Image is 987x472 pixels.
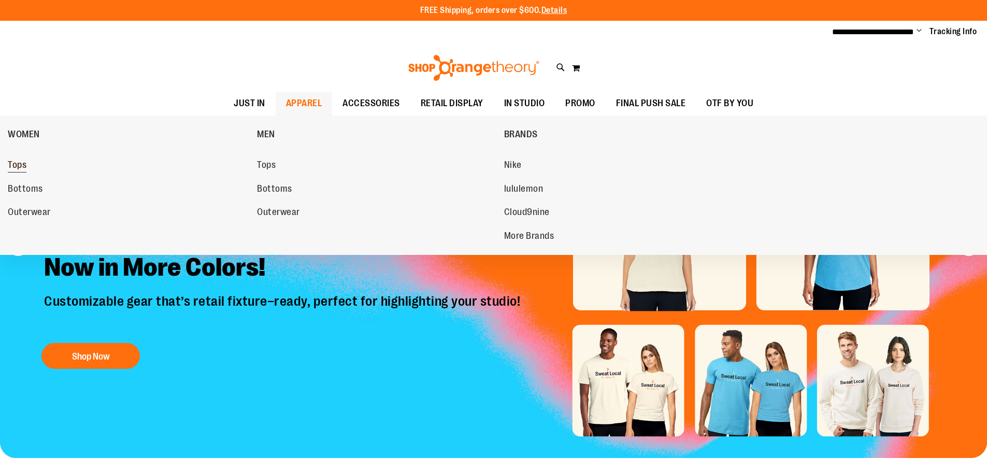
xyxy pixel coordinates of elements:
[504,183,543,196] span: lululemon
[555,92,606,116] a: PROMO
[494,92,555,116] a: IN STUDIO
[410,92,494,116] a: RETAIL DISPLAY
[8,183,43,196] span: Bottoms
[565,92,595,115] span: PROMO
[257,183,292,196] span: Bottoms
[541,6,567,15] a: Details
[8,207,51,220] span: Outerwear
[8,160,26,173] span: Tops
[504,160,522,173] span: Nike
[606,92,696,116] a: FINAL PUSH SALE
[504,231,554,244] span: More Brands
[504,129,538,142] span: BRANDS
[504,92,545,115] span: IN STUDIO
[286,92,322,115] span: APPAREL
[420,5,567,17] p: FREE Shipping, orders over $600.
[929,26,977,37] a: Tracking Info
[257,207,300,220] span: Outerwear
[917,26,922,37] button: Account menu
[257,160,276,173] span: Tops
[36,212,531,374] a: Introducing 5 New City Styles -Now in More Colors! Customizable gear that’s retail fixture–ready,...
[696,92,764,116] a: OTF BY YOU
[257,121,498,148] a: MEN
[234,92,265,115] span: JUST IN
[8,121,252,148] a: WOMEN
[504,207,550,220] span: Cloud9nine
[421,92,483,115] span: RETAIL DISPLAY
[257,129,275,142] span: MEN
[41,343,140,369] button: Shop Now
[342,92,400,115] span: ACCESSORIES
[616,92,686,115] span: FINAL PUSH SALE
[332,92,410,116] a: ACCESSORIES
[276,92,333,116] a: APPAREL
[407,55,541,81] img: Shop Orangetheory
[223,92,276,116] a: JUST IN
[504,121,748,148] a: BRANDS
[706,92,753,115] span: OTF BY YOU
[36,293,531,332] p: Customizable gear that’s retail fixture–ready, perfect for highlighting your studio!
[8,129,40,142] span: WOMEN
